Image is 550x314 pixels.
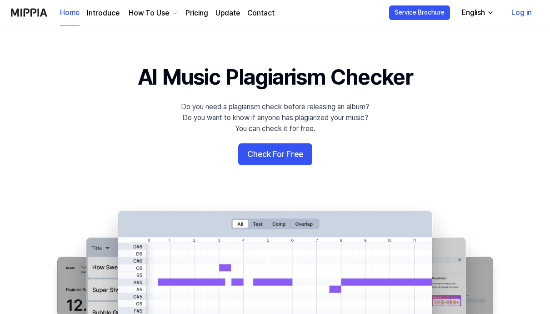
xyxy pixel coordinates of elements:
[247,8,275,19] a: Contact
[127,8,171,19] div: How To Use
[460,7,487,18] div: English
[138,62,413,92] h1: AI Music Plagiarism Checker
[238,143,312,165] button: Check For Free
[389,5,450,20] button: Service Brochure
[181,101,369,134] div: Do you need a plagiarism check before releasing an album? Do you want to know if anyone has plagi...
[455,4,500,22] button: English
[215,8,240,19] a: Update
[60,0,80,25] a: Home
[87,8,120,19] a: Introduce
[127,8,178,19] button: How To Use
[185,8,208,19] a: Pricing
